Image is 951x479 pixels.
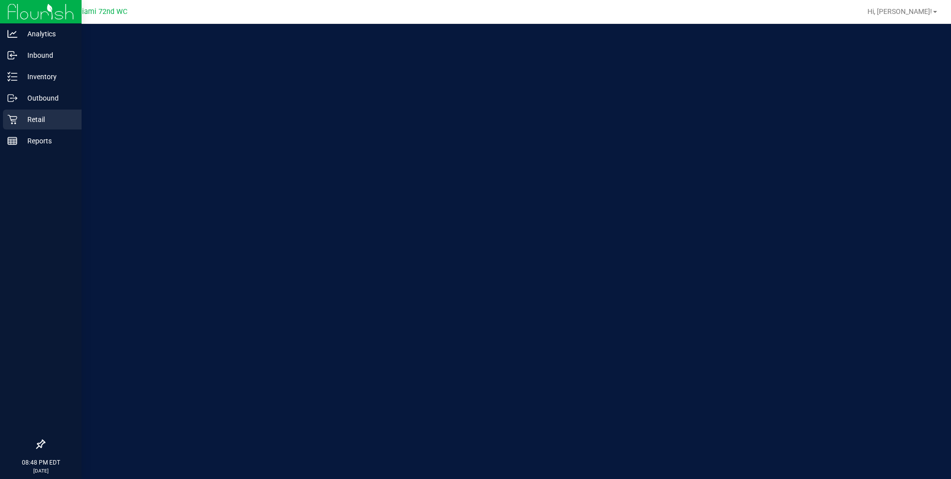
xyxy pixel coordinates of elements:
p: Reports [17,135,77,147]
inline-svg: Inventory [7,72,17,82]
p: Analytics [17,28,77,40]
p: Inventory [17,71,77,83]
p: 08:48 PM EDT [4,458,77,467]
p: Retail [17,114,77,125]
span: Miami 72nd WC [76,7,127,16]
p: Outbound [17,92,77,104]
p: Inbound [17,49,77,61]
inline-svg: Outbound [7,93,17,103]
inline-svg: Retail [7,115,17,124]
inline-svg: Reports [7,136,17,146]
p: [DATE] [4,467,77,475]
iframe: Resource center [10,399,40,429]
span: Hi, [PERSON_NAME]! [867,7,932,15]
inline-svg: Analytics [7,29,17,39]
inline-svg: Inbound [7,50,17,60]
